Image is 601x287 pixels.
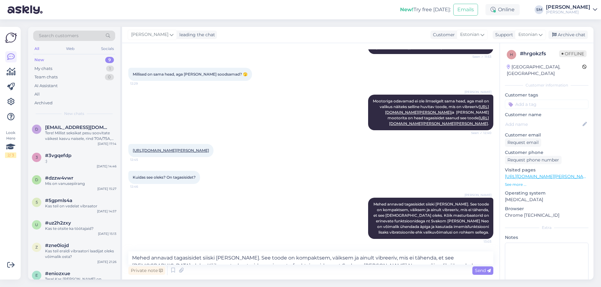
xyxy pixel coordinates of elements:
span: #3vgqefdp [45,153,71,158]
div: All [34,91,40,97]
span: #uz2h2zxy [45,220,71,226]
span: Send [475,268,491,273]
span: Seen ✓ 11:53 [468,54,491,59]
p: See more ... [505,182,588,187]
span: Estonian [518,31,537,38]
p: Chrome [TECHNICAL_ID] [505,212,588,219]
a: [URL][DOMAIN_NAME][PERSON_NAME] [133,148,209,153]
span: [PERSON_NAME] [465,90,491,94]
div: 9 [105,57,114,63]
div: AI Assistant [34,83,58,89]
div: Try free [DATE]: [400,6,451,13]
div: [PERSON_NAME] [546,10,590,15]
div: [PERSON_NAME] [546,5,590,10]
span: 3 [36,155,38,160]
div: [DATE] 14:57 [97,209,116,214]
div: [DATE] 15:27 [97,186,116,191]
span: Search customers [39,32,79,39]
span: [PERSON_NAME] [131,31,168,38]
p: Visited pages [505,167,588,173]
span: Kuidas see oleks? On tagasisidet? [133,175,196,180]
div: [DATE] 15:13 [98,231,116,236]
p: [MEDICAL_DATA] [505,196,588,203]
span: Estonian [460,31,479,38]
p: Customer tags [505,92,588,98]
div: Archive chat [548,31,588,39]
span: #dzzw4vwr [45,175,73,181]
span: #zne0iojd [45,243,69,248]
img: Askly Logo [5,32,17,44]
p: Customer email [505,132,588,138]
div: 1 [106,66,114,72]
span: 5 [36,200,38,205]
div: 0 [105,74,114,80]
div: Kas te otsite ka töötajaid? [45,226,116,231]
div: leading the chat [177,32,215,38]
span: d [35,127,38,131]
p: Operating system [505,190,588,196]
span: 12:45 [130,157,154,162]
span: Millised on sama head, aga [PERSON_NAME] soodsamad? 🫣 [133,72,248,77]
p: Notes [505,234,588,241]
div: [DATE] 17:14 [98,141,116,146]
span: Offline [559,50,587,57]
span: h [510,52,513,57]
input: Add a tag [505,100,588,109]
div: Look Here [5,130,16,158]
input: Add name [505,121,581,128]
span: e [35,273,38,278]
div: [DATE] 14:46 [97,164,116,169]
div: Customer information [505,82,588,88]
span: u [35,222,38,227]
span: 12:29 [130,81,154,86]
div: [DATE] 21:26 [97,260,116,264]
div: Customer [430,32,455,38]
span: 13:03 [468,239,491,244]
div: New [34,57,44,63]
div: # hrgokzfs [520,50,559,57]
div: Kas teil on vedelat vibraator [45,203,116,209]
span: z [35,245,38,250]
div: 2 / 3 [5,152,16,158]
div: :) [45,158,116,164]
div: Request phone number [505,156,562,164]
div: Extra [505,225,588,230]
div: Request email [505,138,541,147]
div: Kas teil eraldi vibraatori laadijat oleks võimalik osta? [45,248,116,260]
div: SM [535,5,543,14]
div: Team chats [34,74,58,80]
div: Web [65,45,76,53]
span: New chats [64,111,84,116]
span: [PERSON_NAME] [465,193,491,197]
a: [PERSON_NAME][PERSON_NAME] [546,5,597,15]
div: Mis on vanusepiirang [45,181,116,186]
a: [URL][DOMAIN_NAME][PERSON_NAME] [505,174,591,179]
div: All [33,45,40,53]
span: #5gpmls4a [45,198,72,203]
div: Online [485,4,520,15]
span: d [35,177,38,182]
b: New! [400,7,414,12]
div: My chats [34,66,52,72]
span: #eniozxue [45,271,70,276]
div: Private note [128,266,165,275]
p: Customer name [505,111,588,118]
span: Seen ✓ 12:40 [468,131,491,135]
span: diannaojala@gmail.com [45,125,110,130]
span: Mehed annavad tagasisidet siiski [PERSON_NAME]. See toode on kompaktsem, väiksem ja ainult vibree... [373,202,490,235]
button: Emails [453,4,478,16]
span: Mootoriga odavamad ei ole ilmselgelt sama head, aga meil on valikus näiteks selline huvitav toode... [373,99,490,126]
div: [GEOGRAPHIC_DATA], [GEOGRAPHIC_DATA] [507,64,582,77]
div: Support [493,32,513,38]
p: Browser [505,205,588,212]
div: Socials [100,45,115,53]
div: Tere! Millist seksikat pesu soovitate väikest kasvu naisele, rind 70A/75A, pikkus 161cm? Soovin a... [45,130,116,141]
span: 12:46 [130,184,154,189]
div: Archived [34,100,53,106]
p: Customer phone [505,149,588,156]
